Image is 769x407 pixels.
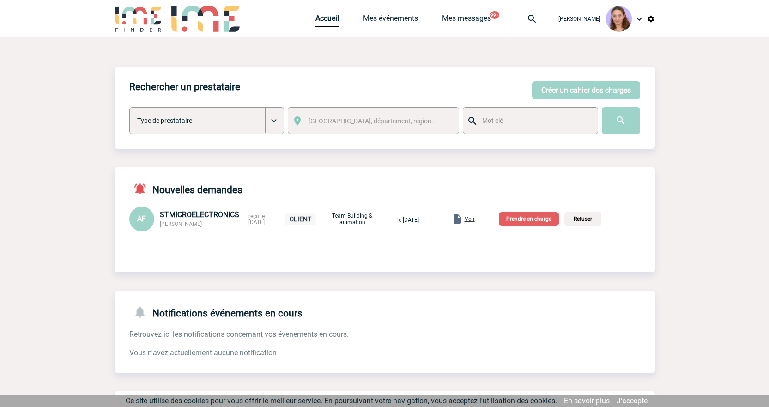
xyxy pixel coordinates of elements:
[397,217,419,223] span: le [DATE]
[363,14,418,27] a: Mes événements
[115,6,163,32] img: IME-Finder
[606,6,632,32] img: 101030-1.png
[129,81,240,92] h4: Rechercher un prestataire
[465,216,475,222] span: Voir
[558,16,600,22] span: [PERSON_NAME]
[564,212,601,226] p: Refuser
[452,213,463,225] img: folder.png
[602,107,640,134] input: Submit
[126,396,557,405] span: Ce site utilise des cookies pour vous offrir le meilleur service. En poursuivant votre navigation...
[430,214,477,223] a: Voir
[137,214,146,223] span: AF
[160,210,239,219] span: STMICROELECTRONICS
[480,115,589,127] input: Mot clé
[133,182,152,195] img: notifications-active-24-px-r.png
[129,182,242,195] h4: Nouvelles demandes
[160,221,202,227] span: [PERSON_NAME]
[285,213,316,225] p: CLIENT
[617,396,648,405] a: J'accepte
[129,305,303,319] h4: Notifications événements en cours
[129,348,277,357] span: Vous n'avez actuellement aucune notification
[315,14,339,27] a: Accueil
[248,213,265,225] span: reçu le [DATE]
[133,305,152,319] img: notifications-24-px-g.png
[499,212,559,226] p: Prendre en charge
[564,396,610,405] a: En savoir plus
[442,14,491,27] a: Mes messages
[129,330,349,339] span: Retrouvez ici les notifications concernant vos évenements en cours.
[329,213,375,225] p: Team Building & animation
[309,117,437,125] span: [GEOGRAPHIC_DATA], département, région...
[490,11,499,19] button: 99+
